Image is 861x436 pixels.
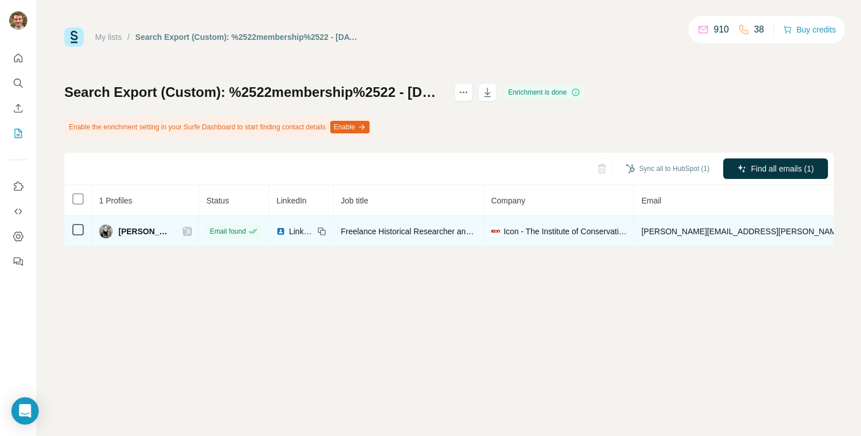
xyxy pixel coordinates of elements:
[206,196,229,205] span: Status
[503,226,627,237] span: Icon - The Institute of Conservation
[276,227,285,236] img: LinkedIn logo
[618,160,717,177] button: Sync all to HubSpot (1)
[454,83,473,101] button: actions
[754,23,764,36] p: 38
[9,11,27,30] img: Avatar
[289,226,314,237] span: LinkedIn
[118,226,171,237] span: [PERSON_NAME]
[276,196,306,205] span: LinkedIn
[9,176,27,197] button: Use Surfe on LinkedIn
[723,158,828,179] button: Find all emails (1)
[210,226,245,237] span: Email found
[95,32,122,42] a: My lists
[9,98,27,119] button: Enrich CSV
[714,23,729,36] p: 910
[11,397,39,425] div: Open Intercom Messenger
[9,201,27,222] button: Use Surfe API
[136,31,362,43] div: Search Export (Custom): %2522membership%2522 - [DATE] 13:27
[505,85,584,99] div: Enrichment is done
[64,27,84,47] img: Surfe Logo
[341,196,368,205] span: Job title
[64,117,372,137] div: Enable the enrichment setting in your Surfe Dashboard to start finding contact details
[128,31,130,43] li: /
[341,227,493,236] span: Freelance Historical Researcher and Writer
[9,226,27,247] button: Dashboard
[99,225,113,238] img: Avatar
[783,22,836,38] button: Buy credits
[641,196,661,205] span: Email
[491,196,525,205] span: Company
[330,121,370,133] button: Enable
[9,251,27,272] button: Feedback
[64,83,444,101] h1: Search Export (Custom): %2522membership%2522 - [DATE] 13:27
[9,48,27,68] button: Quick start
[751,163,814,174] span: Find all emails (1)
[99,196,132,205] span: 1 Profiles
[491,227,500,236] img: company-logo
[9,123,27,144] button: My lists
[9,73,27,93] button: Search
